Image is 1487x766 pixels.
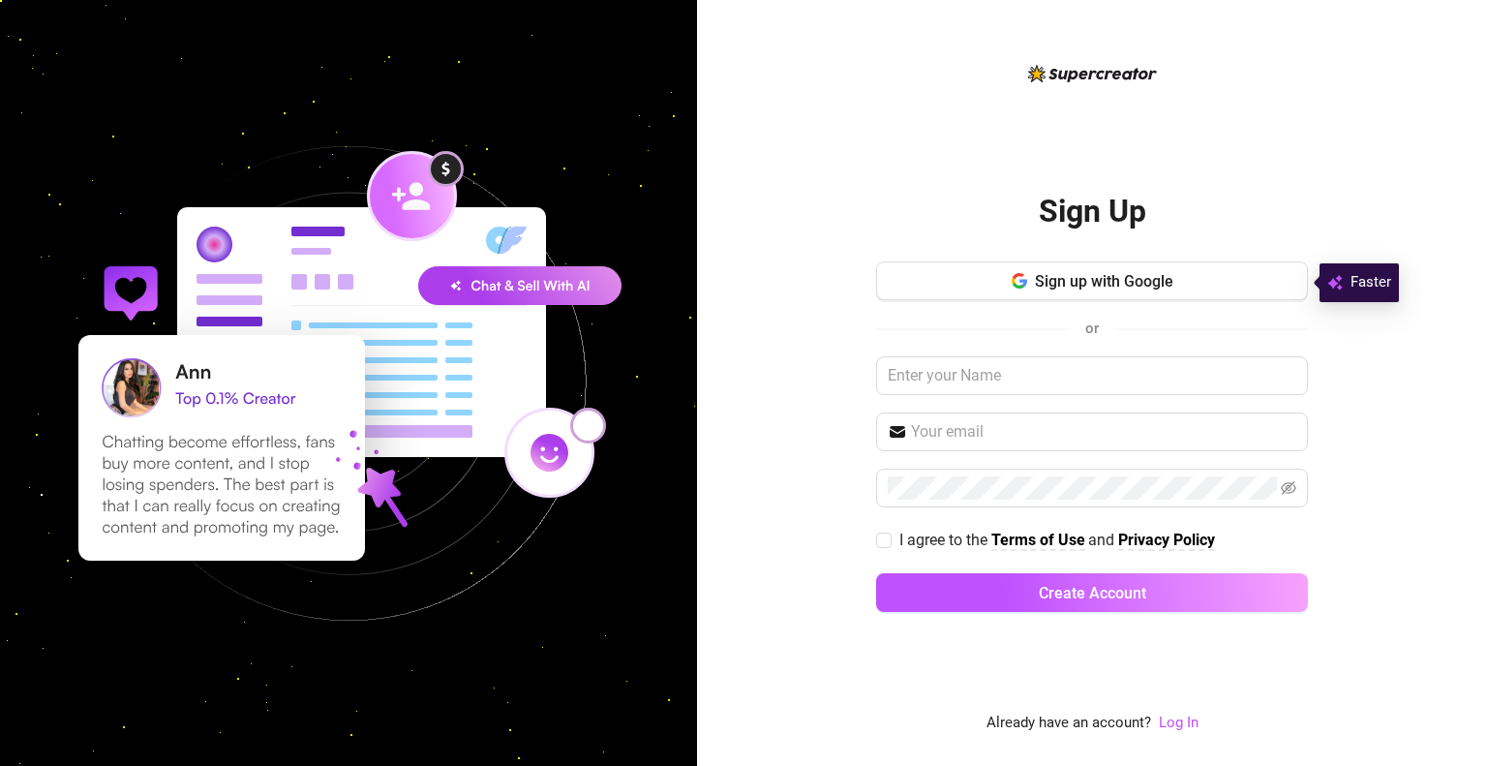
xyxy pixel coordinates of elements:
button: Create Account [876,573,1308,612]
span: I agree to the [899,531,991,549]
input: Your email [911,420,1296,444]
strong: Terms of Use [991,531,1085,549]
img: svg%3e [1327,271,1343,294]
span: and [1088,531,1118,549]
span: Already have an account? [986,712,1151,735]
span: Sign up with Google [1035,272,1173,291]
a: Log In [1159,712,1199,735]
a: Privacy Policy [1118,531,1215,551]
button: Sign up with Google [876,261,1308,300]
strong: Privacy Policy [1118,531,1215,549]
span: Faster [1350,271,1391,294]
span: or [1085,320,1099,337]
span: eye-invisible [1281,480,1296,496]
input: Enter your Name [876,356,1308,395]
h2: Sign Up [1039,192,1146,231]
a: Terms of Use [991,531,1085,551]
img: logo-BBDzfeDw.svg [1028,65,1157,82]
img: signup-background-D0MIrEPF.svg [14,48,683,719]
span: Create Account [1039,584,1146,602]
a: Log In [1159,714,1199,731]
